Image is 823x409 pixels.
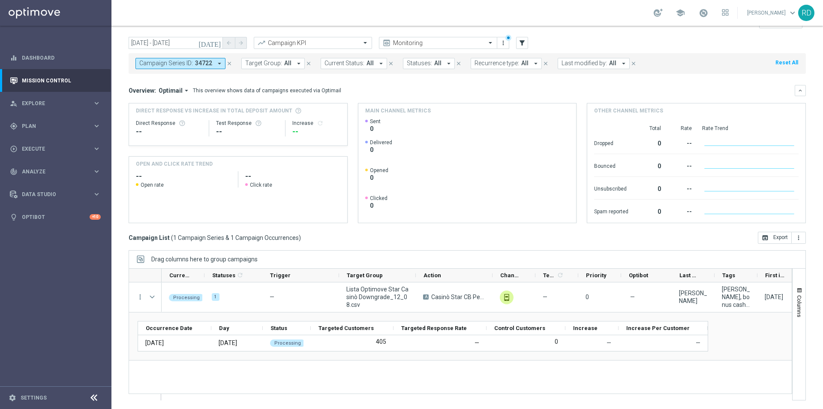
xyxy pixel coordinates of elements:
[639,158,661,172] div: 0
[9,55,101,61] button: equalizer Dashboard
[758,232,792,244] button: open_in_browser Export
[500,39,507,46] i: more_vert
[455,59,463,68] button: close
[542,59,550,68] button: close
[10,145,18,153] i: play_circle_outline
[594,136,628,149] div: Dropped
[195,60,212,67] span: 34722
[159,87,183,94] span: Optimail
[445,60,453,67] i: arrow_drop_down
[798,5,814,21] div: RD
[630,59,637,68] button: close
[607,339,611,346] span: —
[10,168,93,176] div: Analyze
[306,61,312,67] i: close
[370,195,387,202] span: Clicked
[475,60,519,67] span: Recurrence type:
[270,339,305,347] colored-tag: Processing
[558,58,630,69] button: Last modified by: All arrow_drop_down
[639,181,661,195] div: 0
[796,295,803,317] span: Columns
[722,272,735,279] span: Tags
[346,285,408,309] span: Lista Optimove Star Casinò Downgrade_12_08.csv
[518,39,526,47] i: filter_alt
[169,272,190,279] span: Current Status
[93,167,101,176] i: keyboard_arrow_right
[245,171,340,182] h2: --
[532,60,540,67] i: arrow_drop_down
[216,127,278,137] div: --
[129,37,223,49] input: Select date range
[377,60,385,67] i: arrow_drop_down
[136,160,213,168] h4: OPEN AND CLICK RATE TREND
[9,168,101,175] div: track_changes Analyze keyboard_arrow_right
[305,59,312,68] button: close
[223,37,235,49] button: arrow_back
[156,87,193,94] button: Optimail arrow_drop_down
[775,58,799,67] button: Reset All
[299,234,301,242] span: )
[22,206,90,228] a: Optibot
[407,60,432,67] span: Statuses:
[401,325,467,331] span: Targeted Response Rate
[370,202,387,209] span: 0
[365,107,431,115] h4: Main channel metrics
[499,38,508,48] button: more_vert
[10,46,101,69] div: Dashboard
[505,35,511,41] div: There are unsaved changes
[90,214,101,220] div: +10
[284,60,291,67] span: All
[171,234,173,242] span: (
[274,340,301,346] span: Processing
[216,60,223,67] i: arrow_drop_down
[543,293,547,301] span: —
[257,39,266,47] i: trending_up
[129,234,301,242] h3: Campaign List
[237,272,243,279] i: refresh
[594,107,663,115] h4: Other channel metrics
[765,272,786,279] span: First in Range
[225,59,233,68] button: close
[241,58,305,69] button: Target Group: All arrow_drop_down
[792,232,806,244] button: more_vert
[10,54,18,62] i: equalizer
[10,213,18,221] i: lightbulb
[639,204,661,218] div: 0
[136,293,144,301] i: more_vert
[555,338,558,345] label: 0
[9,100,101,107] div: person_search Explore keyboard_arrow_right
[129,87,156,94] h3: Overview:
[586,294,589,300] span: 0
[254,37,372,49] ng-select: Campaign KPI
[270,272,291,279] span: Trigger
[620,60,628,67] i: arrow_drop_down
[9,77,101,84] div: Mission Control
[639,136,661,149] div: 0
[146,325,192,331] span: Occurrence Date
[10,100,93,107] div: Explore
[93,190,101,198] i: keyboard_arrow_right
[10,191,93,198] div: Data Studio
[639,125,661,132] div: Total
[795,234,802,241] i: more_vert
[136,107,292,115] span: Direct Response VS Increase In Total Deposit Amount
[586,272,607,279] span: Priority
[671,125,692,132] div: Rate
[139,60,193,67] span: Campaign Series ID:
[136,120,202,127] div: Direct Response
[594,181,628,195] div: Unsubscribed
[475,339,479,347] div: —
[382,39,391,47] i: preview
[136,127,202,137] div: --
[562,60,607,67] span: Last modified by:
[10,206,101,228] div: Optibot
[9,394,16,402] i: settings
[629,272,648,279] span: Optibot
[197,37,223,50] button: [DATE]
[226,40,232,46] i: arrow_back
[198,39,222,47] i: [DATE]
[226,61,232,67] i: close
[370,118,381,125] span: Sent
[321,58,387,69] button: Current Status: All arrow_drop_down
[10,122,93,130] div: Plan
